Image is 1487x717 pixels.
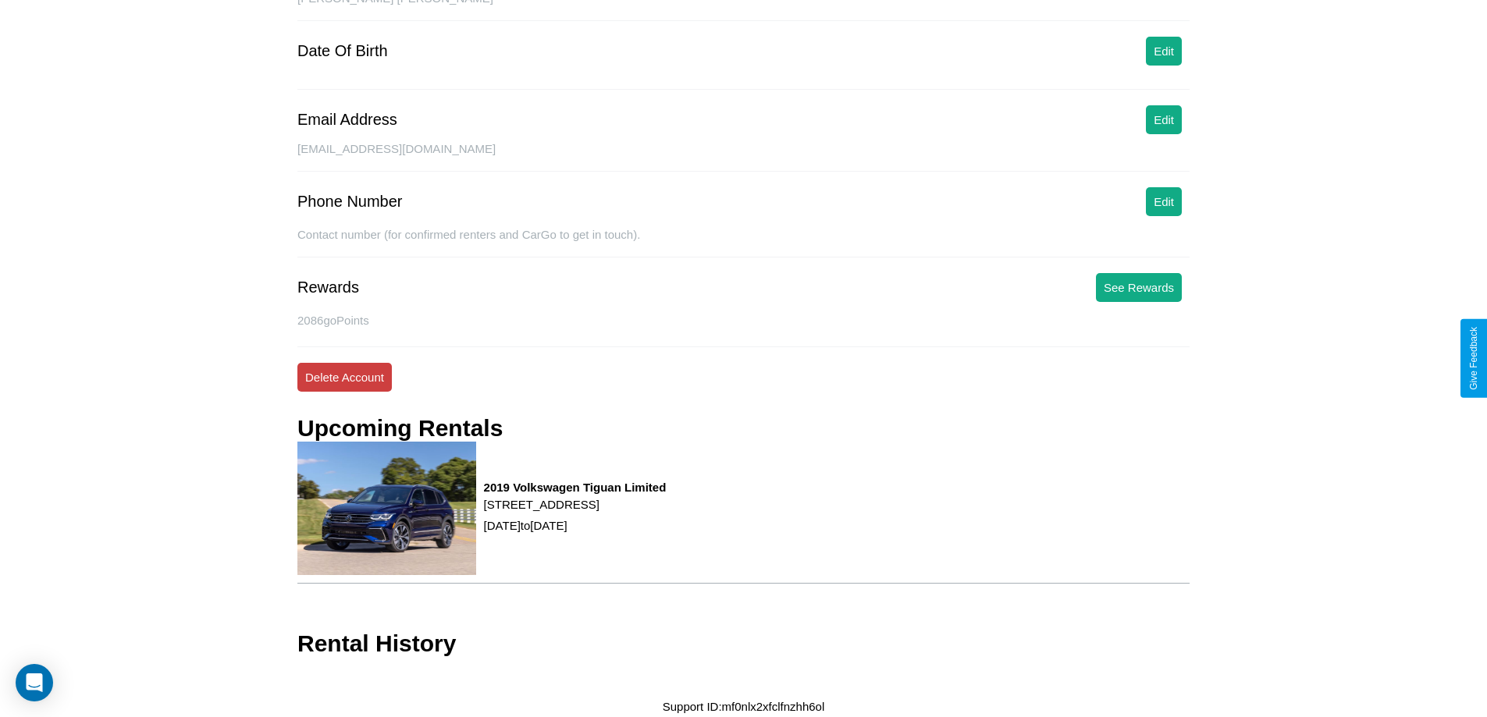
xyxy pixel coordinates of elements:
[297,310,1190,331] p: 2086 goPoints
[297,111,397,129] div: Email Address
[1146,105,1182,134] button: Edit
[297,415,503,442] h3: Upcoming Rentals
[297,279,359,296] div: Rewards
[297,42,388,60] div: Date Of Birth
[1146,37,1182,66] button: Edit
[297,363,392,392] button: Delete Account
[297,228,1190,257] div: Contact number (for confirmed renters and CarGo to get in touch).
[297,630,456,657] h3: Rental History
[16,664,53,701] div: Open Intercom Messenger
[297,193,403,211] div: Phone Number
[484,481,667,494] h3: 2019 Volkswagen Tiguan Limited
[1468,327,1479,390] div: Give Feedback
[1096,273,1182,302] button: See Rewards
[484,515,667,536] p: [DATE] to [DATE]
[484,494,667,515] p: [STREET_ADDRESS]
[663,696,825,717] p: Support ID: mf0nlx2xfclfnzhh6ol
[297,142,1190,172] div: [EMAIL_ADDRESS][DOMAIN_NAME]
[1146,187,1182,216] button: Edit
[297,442,476,575] img: rental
